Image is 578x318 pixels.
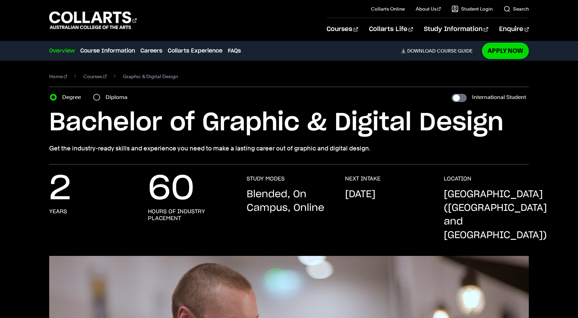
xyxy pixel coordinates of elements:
p: Get the industry-ready skills and experience you need to make a lasting career out of graphic and... [49,144,529,153]
a: About Us [416,5,441,12]
a: Student Login [452,5,493,12]
a: Careers [140,47,162,55]
span: Download [407,48,436,54]
p: 2 [49,175,71,203]
a: Home [49,72,67,81]
a: Collarts Online [371,5,405,12]
label: International Student [472,92,526,102]
label: Diploma [106,92,132,102]
h3: NEXT INTAKE [345,175,381,182]
a: Search [504,5,529,12]
div: Go to homepage [49,11,137,30]
span: Graphic & Digital Design [123,72,178,81]
a: Collarts Experience [168,47,222,55]
p: [DATE] [345,188,375,201]
a: DownloadCourse Guide [401,48,478,54]
h3: hours of industry placement [148,208,233,222]
label: Degree [62,92,85,102]
a: Enquire [499,18,529,41]
a: Courses [83,72,107,81]
h1: Bachelor of Graphic & Digital Design [49,107,529,138]
a: Course Information [80,47,135,55]
a: Collarts Life [369,18,413,41]
h3: STUDY MODES [247,175,285,182]
p: 60 [148,175,194,203]
a: Apply Now [482,43,529,59]
h3: LOCATION [444,175,471,182]
p: [GEOGRAPHIC_DATA] ([GEOGRAPHIC_DATA] and [GEOGRAPHIC_DATA]) [444,188,547,242]
a: FAQs [228,47,241,55]
h3: years [49,208,67,215]
a: Overview [49,47,75,55]
p: Blended, On Campus, Online [247,188,332,215]
a: Courses [327,18,358,41]
a: Study Information [424,18,488,41]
